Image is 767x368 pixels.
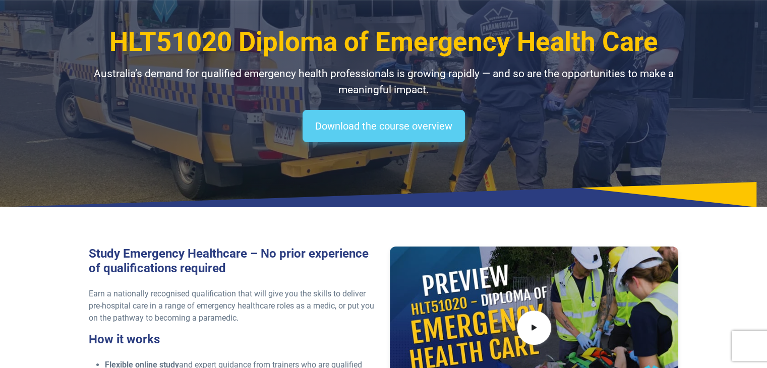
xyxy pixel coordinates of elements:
p: Earn a nationally recognised qualification that will give you the skills to deliver pre-hospital ... [89,288,378,324]
h3: How it works [89,332,378,347]
p: Australia’s demand for qualified emergency health professionals is growing rapidly — and so are t... [89,66,679,98]
a: Download the course overview [303,110,465,142]
span: HLT51020 Diploma of Emergency Health Care [109,26,658,57]
h3: Study Emergency Healthcare – No prior experience of qualifications required [89,247,378,276]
